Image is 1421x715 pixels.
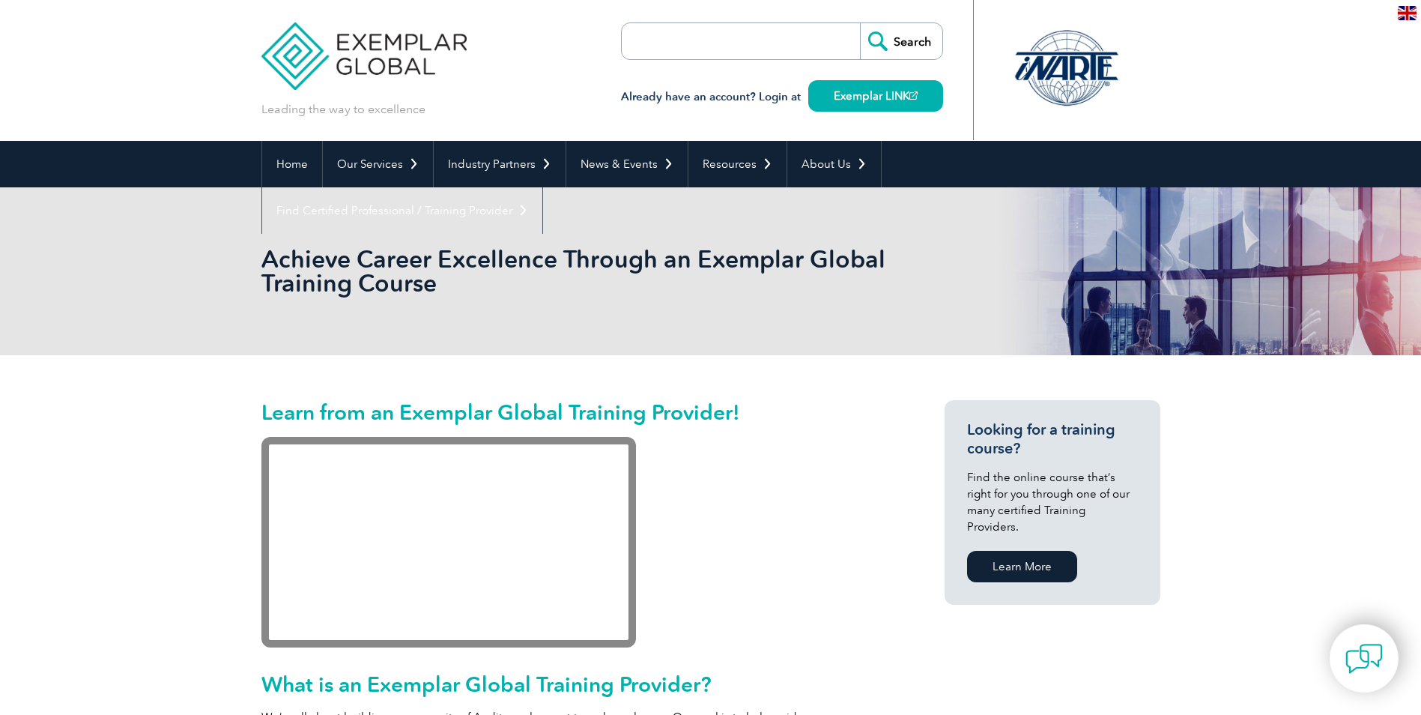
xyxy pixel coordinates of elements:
[261,672,891,696] h2: What is an Exemplar Global Training Provider?
[1398,6,1417,20] img: en
[808,80,943,112] a: Exemplar LINK
[1345,640,1383,678] img: contact-chat.png
[261,247,891,295] h2: Achieve Career Excellence Through an Exemplar Global Training Course
[434,141,566,187] a: Industry Partners
[261,437,636,648] iframe: Recognized Training Provider Graduates: World of Opportunities
[262,187,542,234] a: Find Certified Professional / Training Provider
[909,91,918,100] img: open_square.png
[261,400,891,424] h2: Learn from an Exemplar Global Training Provider!
[323,141,433,187] a: Our Services
[261,101,425,118] p: Leading the way to excellence
[262,141,322,187] a: Home
[860,23,942,59] input: Search
[787,141,881,187] a: About Us
[967,420,1138,458] h3: Looking for a training course?
[967,469,1138,535] p: Find the online course that’s right for you through one of our many certified Training Providers.
[566,141,688,187] a: News & Events
[967,551,1077,582] a: Learn More
[688,141,787,187] a: Resources
[621,88,943,106] h3: Already have an account? Login at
